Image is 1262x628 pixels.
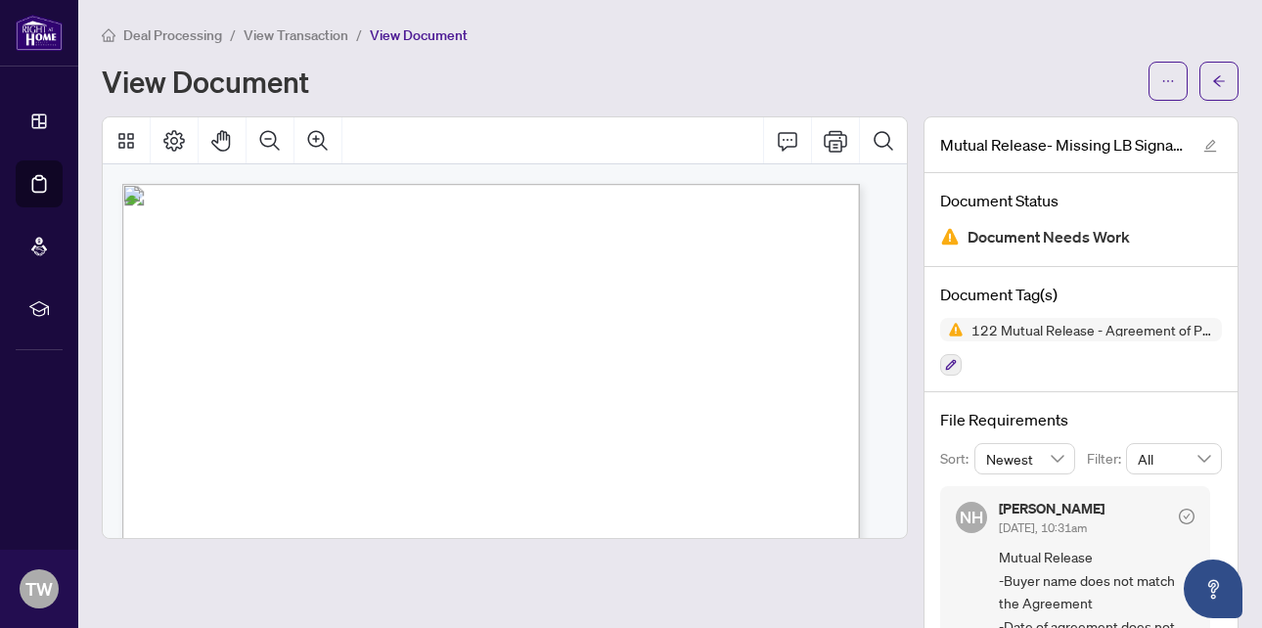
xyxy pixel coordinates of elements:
[964,323,1222,336] span: 122 Mutual Release - Agreement of Purchase and Sale
[123,26,222,44] span: Deal Processing
[940,227,960,247] img: Document Status
[244,26,348,44] span: View Transaction
[356,23,362,46] li: /
[986,444,1064,473] span: Newest
[1138,444,1210,473] span: All
[960,505,983,530] span: NH
[1179,509,1194,524] span: check-circle
[16,15,63,51] img: logo
[940,318,964,341] img: Status Icon
[230,23,236,46] li: /
[1212,74,1226,88] span: arrow-left
[940,189,1222,212] h4: Document Status
[1203,139,1217,153] span: edit
[940,283,1222,306] h4: Document Tag(s)
[102,66,309,97] h1: View Document
[25,575,53,603] span: TW
[1184,560,1242,618] button: Open asap
[102,28,115,42] span: home
[1087,448,1126,470] p: Filter:
[1161,74,1175,88] span: ellipsis
[999,502,1104,516] h5: [PERSON_NAME]
[968,224,1130,250] span: Document Needs Work
[940,408,1222,431] h4: File Requirements
[370,26,468,44] span: View Document
[999,520,1087,535] span: [DATE], 10:31am
[940,448,974,470] p: Sort:
[940,133,1185,157] span: Mutual Release- Missing LB Signature.pdf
